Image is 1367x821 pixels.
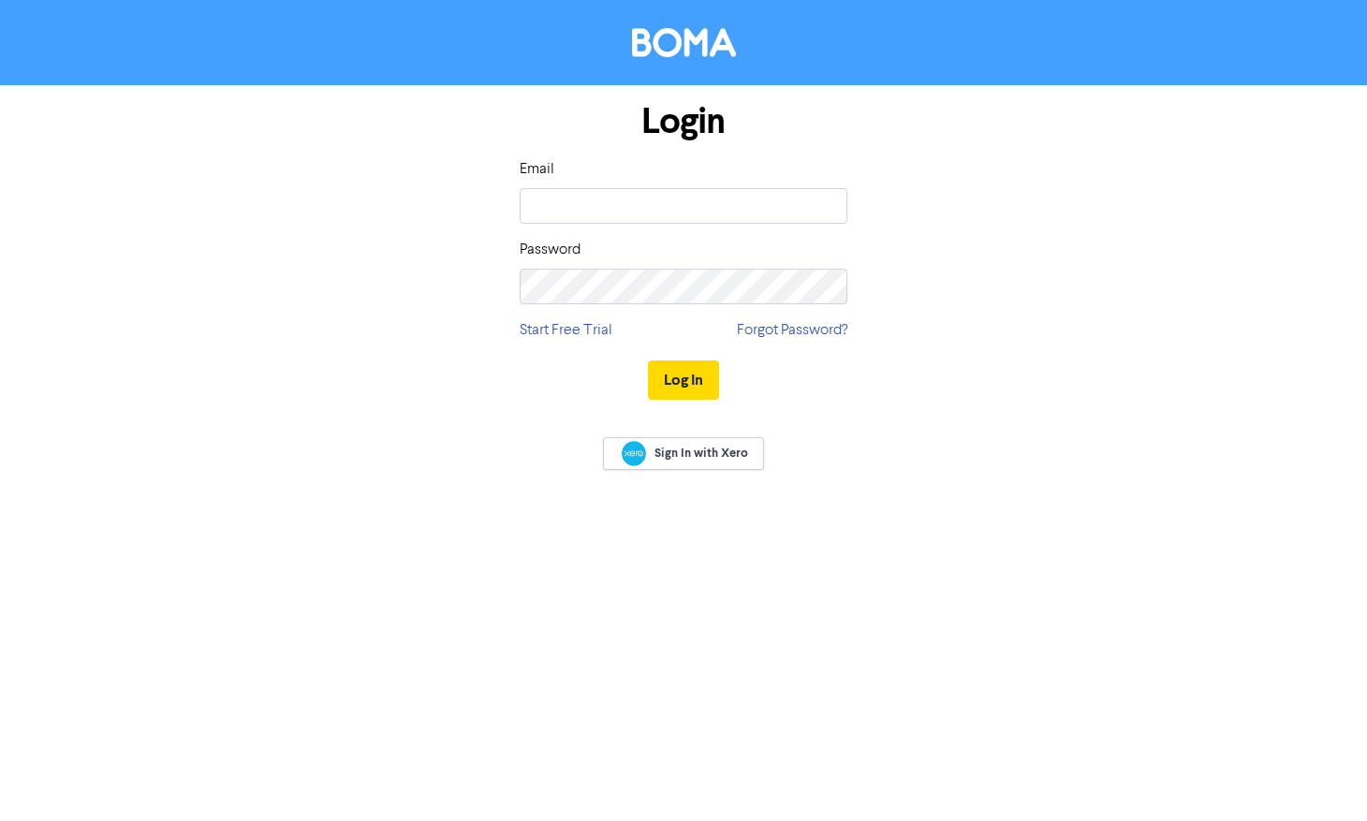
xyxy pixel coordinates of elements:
button: Log In [648,360,719,400]
img: BOMA Logo [632,28,736,57]
a: Sign In with Xero [603,437,764,470]
span: Sign In with Xero [654,445,748,462]
a: Forgot Password? [737,319,847,342]
h1: Login [520,100,847,143]
a: Start Free Trial [520,319,612,342]
label: Password [520,239,581,261]
label: Email [520,158,554,181]
img: Xero logo [622,441,646,466]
